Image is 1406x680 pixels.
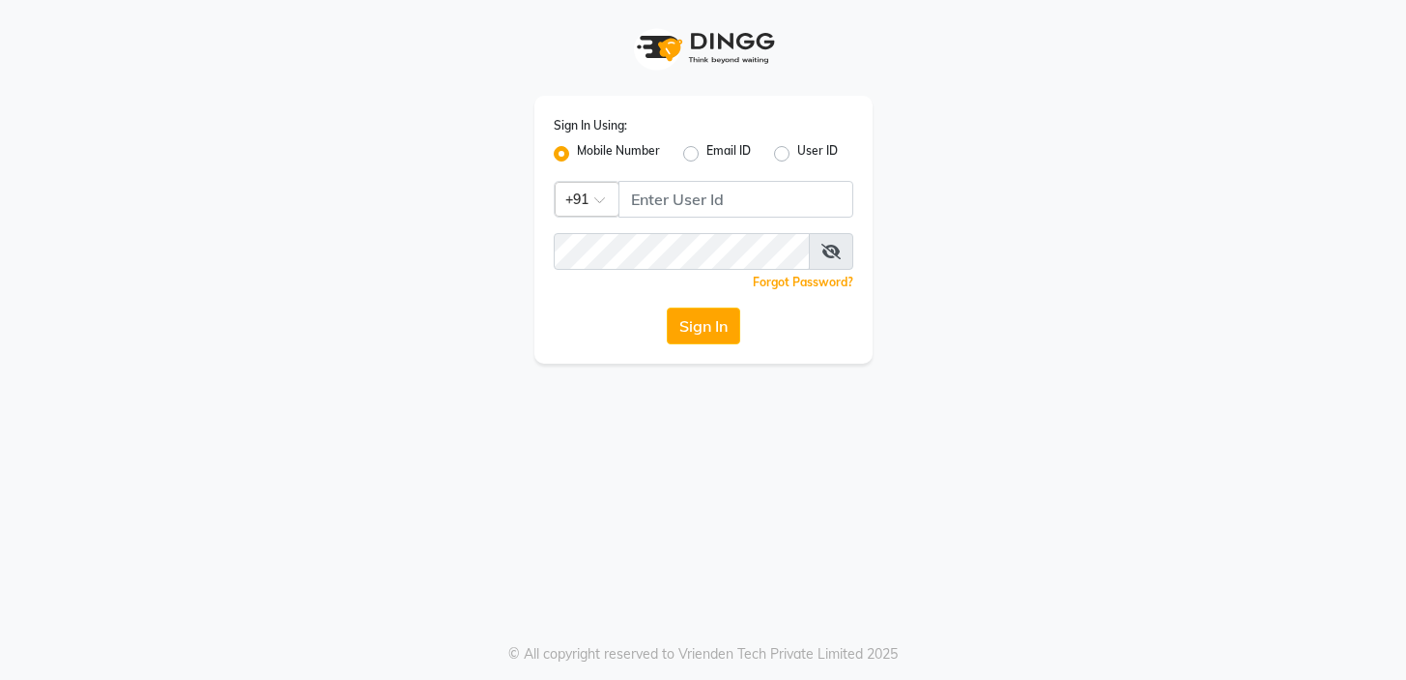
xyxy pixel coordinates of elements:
[667,308,740,344] button: Sign In
[626,19,781,76] img: logo1.svg
[554,117,627,134] label: Sign In Using:
[577,142,660,165] label: Mobile Number
[706,142,751,165] label: Email ID
[797,142,838,165] label: User ID
[554,233,810,270] input: Username
[618,181,853,218] input: Username
[753,275,853,289] a: Forgot Password?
